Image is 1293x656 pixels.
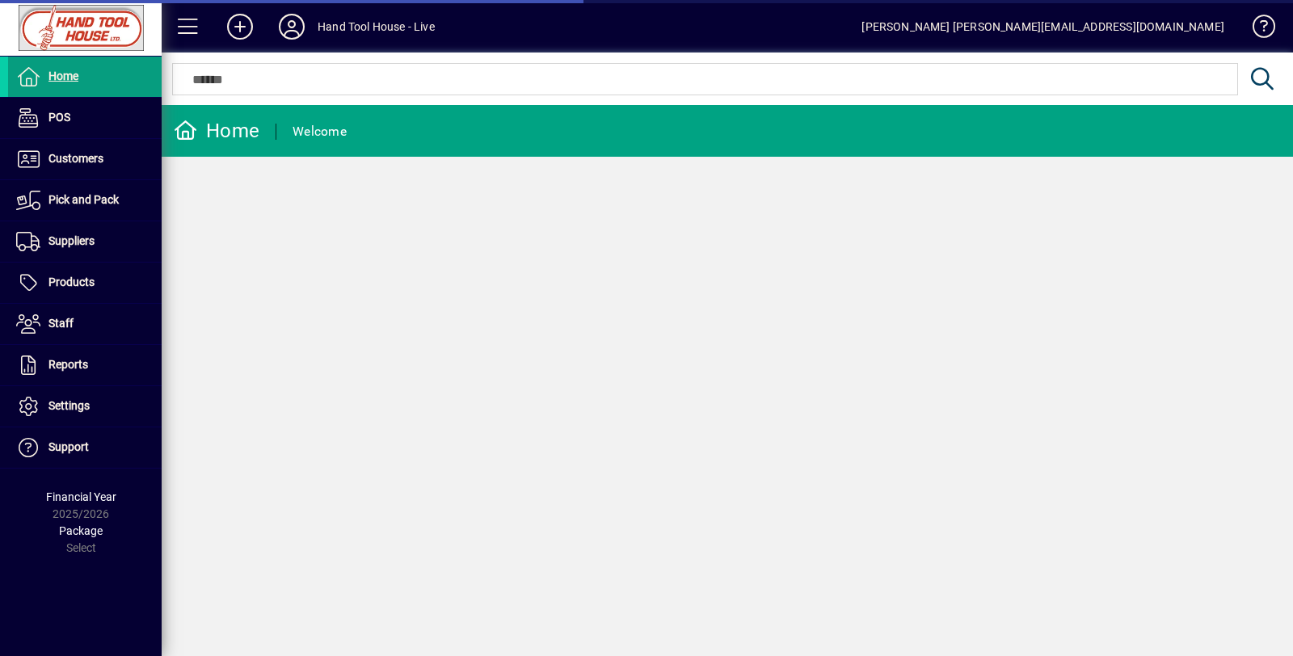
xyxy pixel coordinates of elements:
a: Settings [8,386,162,427]
button: Profile [266,12,318,41]
span: POS [48,111,70,124]
span: Pick and Pack [48,193,119,206]
span: Support [48,440,89,453]
span: Financial Year [46,490,116,503]
a: Products [8,263,162,303]
div: Home [174,118,259,144]
span: Products [48,275,95,288]
div: Hand Tool House - Live [318,14,435,40]
a: Knowledge Base [1240,3,1273,56]
span: Home [48,69,78,82]
div: [PERSON_NAME] [PERSON_NAME][EMAIL_ADDRESS][DOMAIN_NAME] [861,14,1224,40]
span: Package [59,524,103,537]
span: Settings [48,399,90,412]
button: Add [214,12,266,41]
a: Suppliers [8,221,162,262]
span: Reports [48,358,88,371]
a: POS [8,98,162,138]
a: Customers [8,139,162,179]
a: Staff [8,304,162,344]
a: Support [8,427,162,468]
div: Welcome [293,119,347,145]
span: Customers [48,152,103,165]
span: Staff [48,317,74,330]
span: Suppliers [48,234,95,247]
a: Pick and Pack [8,180,162,221]
a: Reports [8,345,162,385]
